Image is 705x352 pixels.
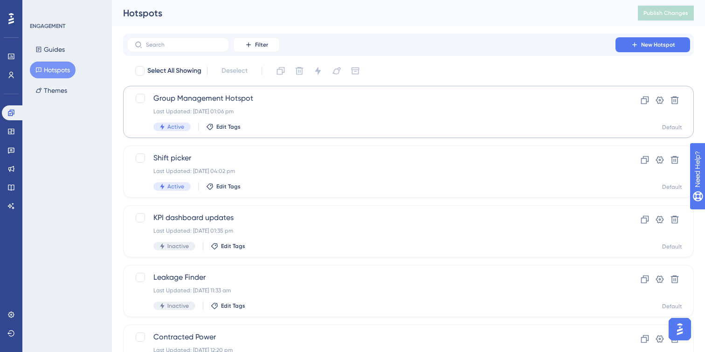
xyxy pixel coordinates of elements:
[211,302,245,310] button: Edit Tags
[206,183,241,190] button: Edit Tags
[153,93,589,104] span: Group Management Hotspot
[30,82,73,99] button: Themes
[615,37,690,52] button: New Hotspot
[643,9,688,17] span: Publish Changes
[638,6,694,21] button: Publish Changes
[167,242,189,250] span: Inactive
[22,2,58,14] span: Need Help?
[662,124,682,131] div: Default
[221,302,245,310] span: Edit Tags
[662,303,682,310] div: Default
[167,183,184,190] span: Active
[662,243,682,250] div: Default
[153,167,589,175] div: Last Updated: [DATE] 04:02 pm
[221,242,245,250] span: Edit Tags
[216,183,241,190] span: Edit Tags
[206,123,241,131] button: Edit Tags
[30,22,65,30] div: ENGAGEMENT
[153,227,589,235] div: Last Updated: [DATE] 01:35 pm
[167,302,189,310] span: Inactive
[233,37,280,52] button: Filter
[216,123,241,131] span: Edit Tags
[666,315,694,343] iframe: UserGuiding AI Assistant Launcher
[153,331,589,343] span: Contracted Power
[153,152,589,164] span: Shift picker
[153,272,589,283] span: Leakage Finder
[30,62,76,78] button: Hotspots
[30,41,70,58] button: Guides
[153,212,589,223] span: KPI dashboard updates
[146,41,221,48] input: Search
[123,7,615,20] div: Hotspots
[147,65,201,76] span: Select All Showing
[255,41,268,48] span: Filter
[641,41,675,48] span: New Hotspot
[153,287,589,294] div: Last Updated: [DATE] 11:33 am
[211,242,245,250] button: Edit Tags
[221,65,248,76] span: Deselect
[153,108,589,115] div: Last Updated: [DATE] 01:06 pm
[167,123,184,131] span: Active
[662,183,682,191] div: Default
[213,62,256,79] button: Deselect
